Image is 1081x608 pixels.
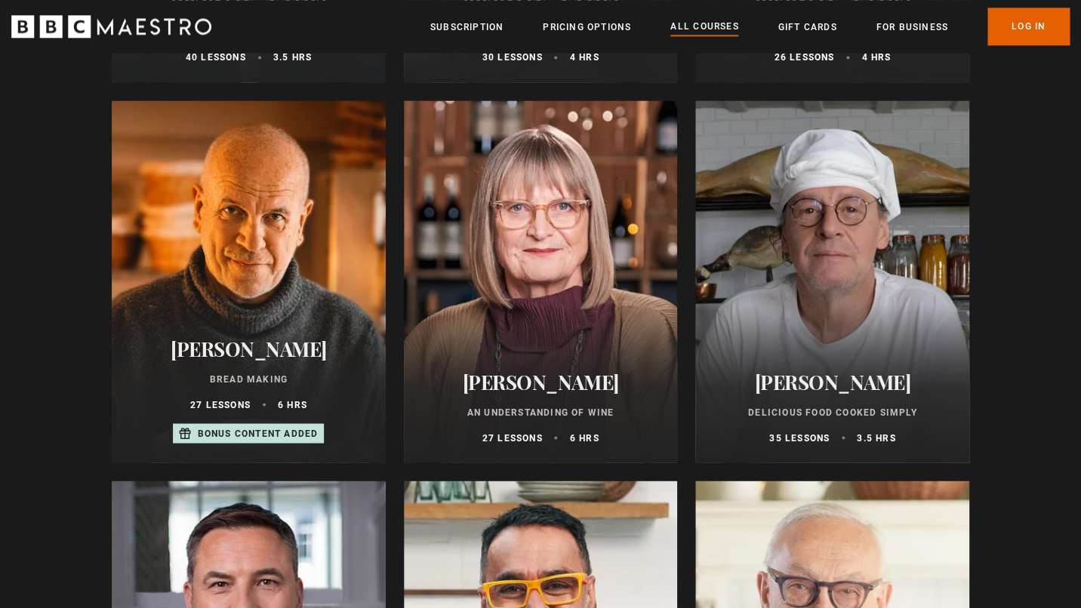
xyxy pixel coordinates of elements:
a: [PERSON_NAME] Delicious Food Cooked Simply 35 lessons 3.5 hrs [695,100,969,462]
p: 26 lessons [774,51,834,64]
p: 6 hrs [569,431,599,444]
a: Gift Cards [778,20,836,35]
p: 27 lessons [190,398,251,411]
a: For business [876,20,947,35]
a: All Courses [670,19,738,35]
a: Pricing Options [543,20,631,35]
p: 40 lessons [186,51,246,64]
p: Delicious Food Cooked Simply [713,405,951,419]
h2: [PERSON_NAME] [713,370,951,393]
p: 4 hrs [861,51,891,64]
h2: [PERSON_NAME] [130,336,368,360]
p: 4 hrs [569,51,599,64]
p: An Understanding of Wine [422,405,660,419]
p: 6 hrs [278,398,307,411]
p: Bread Making [130,372,368,385]
a: Log In [987,8,1070,45]
a: [PERSON_NAME] An Understanding of Wine 27 lessons 6 hrs [404,100,678,462]
svg: BBC Maestro [11,15,211,38]
a: [PERSON_NAME] Bread Making 27 lessons 6 hrs Bonus content added [112,100,386,462]
p: 35 lessons [769,431,830,444]
h2: [PERSON_NAME] [422,370,660,393]
p: 3.5 hrs [857,431,895,444]
p: 27 lessons [482,431,542,444]
p: 3.5 hrs [273,51,312,64]
nav: Primary [430,8,1070,45]
a: Subscription [430,20,504,35]
p: 30 lessons [482,51,542,64]
p: Bonus content added [197,426,318,440]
